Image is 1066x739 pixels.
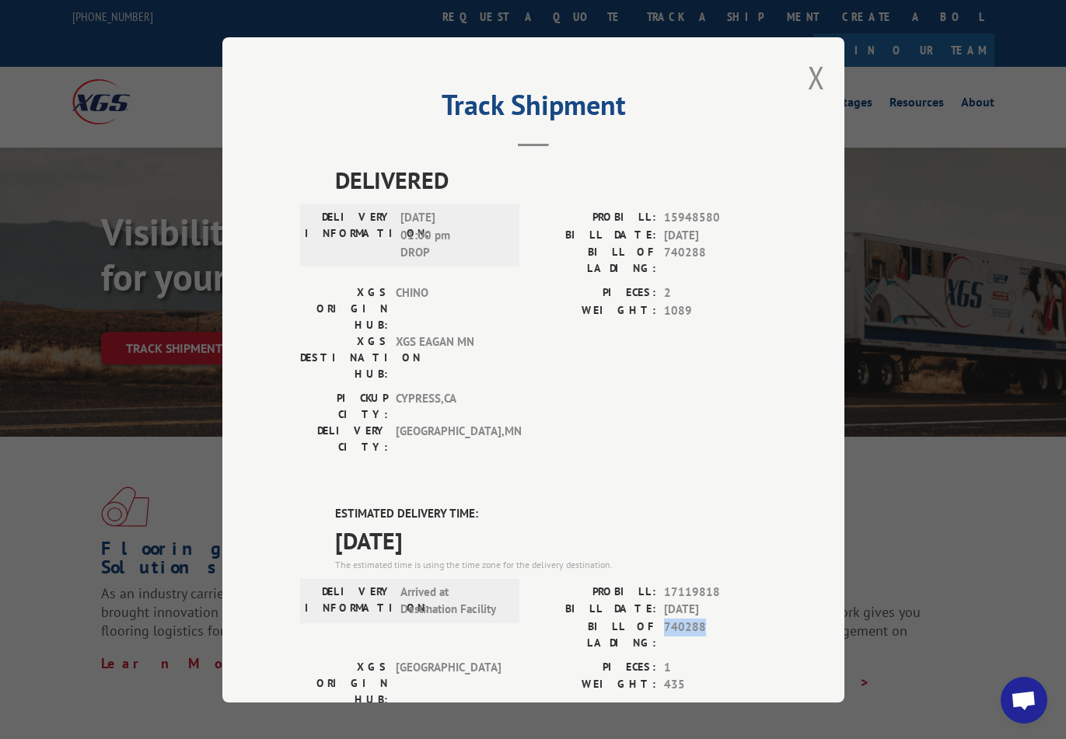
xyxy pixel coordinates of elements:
[664,601,767,619] span: [DATE]
[300,658,388,707] label: XGS ORIGIN HUB:
[533,618,656,650] label: BILL OF LADING:
[664,676,767,694] span: 435
[533,284,656,302] label: PIECES:
[664,583,767,601] span: 17119818
[533,244,656,277] label: BILL OF LADING:
[396,423,501,455] span: [GEOGRAPHIC_DATA] , MN
[664,244,767,277] span: 740288
[533,302,656,319] label: WEIGHT:
[396,658,501,707] span: [GEOGRAPHIC_DATA]
[533,658,656,676] label: PIECES:
[335,162,767,197] span: DELIVERED
[533,676,656,694] label: WEIGHT:
[396,284,501,333] span: CHINO
[808,57,825,98] button: Close modal
[664,302,767,319] span: 1089
[664,226,767,244] span: [DATE]
[300,94,767,124] h2: Track Shipment
[335,505,767,523] label: ESTIMATED DELIVERY TIME:
[533,601,656,619] label: BILL DATE:
[300,333,388,382] label: XGS DESTINATION HUB:
[533,583,656,601] label: PROBILL:
[400,583,505,618] span: Arrived at Destination Facility
[305,209,393,262] label: DELIVERY INFORMATION:
[335,522,767,557] span: [DATE]
[664,658,767,676] span: 1
[396,390,501,423] span: CYPRESS , CA
[300,423,388,455] label: DELIVERY CITY:
[533,226,656,244] label: BILL DATE:
[1001,677,1047,723] div: Open chat
[300,390,388,423] label: PICKUP CITY:
[400,209,505,262] span: [DATE] 01:00 pm DROP
[335,557,767,571] div: The estimated time is using the time zone for the delivery destination.
[664,284,767,302] span: 2
[664,209,767,227] span: 15948580
[396,333,501,382] span: XGS EAGAN MN
[664,618,767,650] span: 740288
[300,284,388,333] label: XGS ORIGIN HUB:
[533,209,656,227] label: PROBILL:
[305,583,393,618] label: DELIVERY INFORMATION:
